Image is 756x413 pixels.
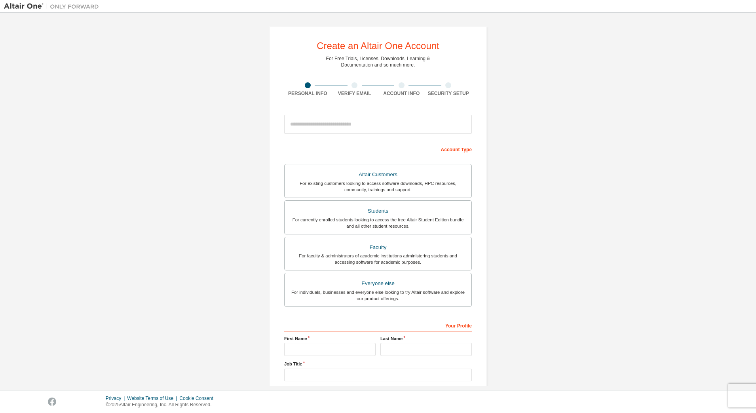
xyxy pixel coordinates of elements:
label: Last Name [380,335,472,342]
div: Website Terms of Use [127,395,179,402]
div: Your Profile [284,319,472,331]
label: Job Title [284,361,472,367]
div: For Free Trials, Licenses, Downloads, Learning & Documentation and so much more. [326,55,430,68]
div: Altair Customers [289,169,467,180]
div: Faculty [289,242,467,253]
img: Altair One [4,2,103,10]
div: For currently enrolled students looking to access the free Altair Student Edition bundle and all ... [289,217,467,229]
img: facebook.svg [48,398,56,406]
div: Create an Altair One Account [317,41,439,51]
div: For existing customers looking to access software downloads, HPC resources, community, trainings ... [289,180,467,193]
div: Account Type [284,143,472,155]
div: Personal Info [284,90,331,97]
div: Privacy [106,395,127,402]
label: First Name [284,335,376,342]
div: Verify Email [331,90,378,97]
p: © 2025 Altair Engineering, Inc. All Rights Reserved. [106,402,218,408]
div: For individuals, businesses and everyone else looking to try Altair software and explore our prod... [289,289,467,302]
div: Everyone else [289,278,467,289]
div: For faculty & administrators of academic institutions administering students and accessing softwa... [289,253,467,265]
div: Cookie Consent [179,395,218,402]
div: Security Setup [425,90,472,97]
div: Students [289,206,467,217]
div: Account Info [378,90,425,97]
